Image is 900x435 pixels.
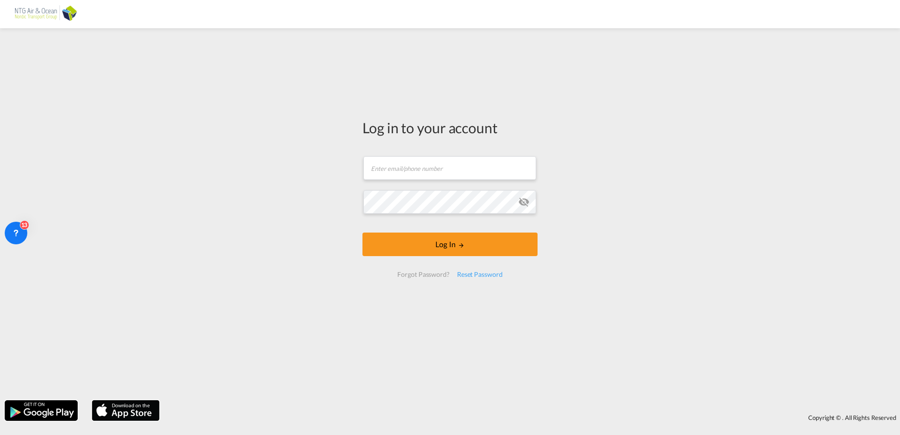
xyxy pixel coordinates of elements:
div: Forgot Password? [394,266,453,283]
img: google.png [4,399,79,422]
img: apple.png [91,399,161,422]
div: Copyright © . All Rights Reserved [164,410,900,426]
div: Reset Password [453,266,506,283]
md-icon: icon-eye-off [518,196,530,208]
div: Log in to your account [362,118,538,137]
input: Enter email/phone number [363,156,536,180]
img: af31b1c0b01f11ecbc353f8e72265e29.png [14,4,78,25]
button: LOGIN [362,233,538,256]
